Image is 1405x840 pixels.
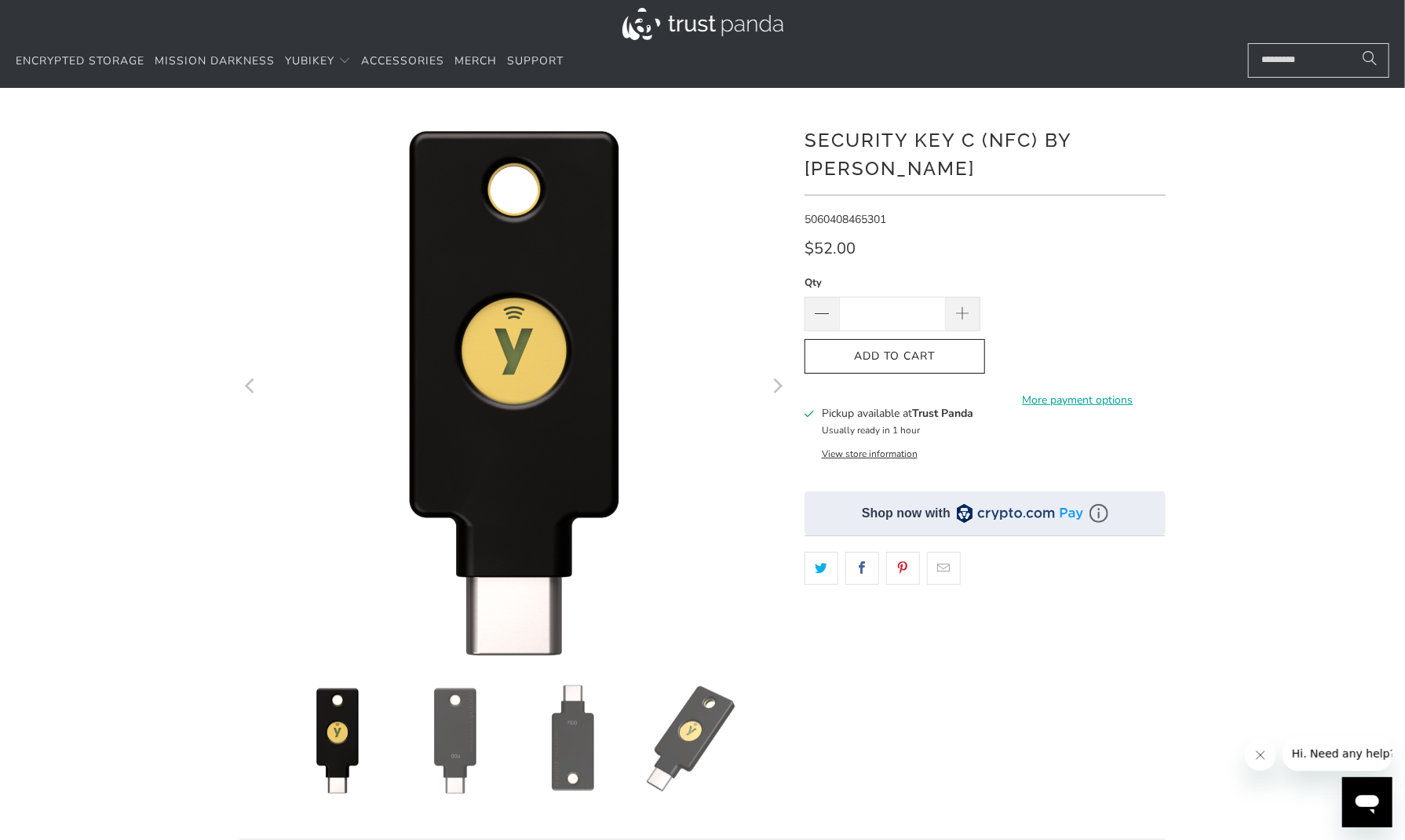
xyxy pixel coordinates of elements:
[285,53,334,68] span: YubiKey
[155,53,275,68] span: Mission Darkness
[507,43,564,80] a: Support
[805,339,985,374] button: Add to Cart
[239,111,264,661] button: Previous
[16,43,144,80] a: Encrypted Storage
[454,43,497,80] a: Merch
[361,43,444,80] a: Accessories
[155,43,275,80] a: Mission Darkness
[1245,740,1276,771] iframe: Close message
[912,406,973,421] b: Trust Panda
[361,53,444,68] span: Accessories
[845,552,879,585] a: Share this on Facebook
[622,8,783,40] img: Trust Panda Australia
[765,111,790,661] button: Next
[805,552,838,585] a: Share this on Twitter
[1283,736,1392,771] iframe: Message from company
[821,350,969,363] span: Add to Cart
[886,552,920,585] a: Share this on Pinterest
[862,505,951,522] div: Shop now with
[822,447,918,460] button: View store information
[805,274,980,291] label: Qty
[400,685,510,794] img: Security Key C (NFC) by Yubico - Trust Panda
[1350,43,1389,78] button: Search
[990,392,1166,409] a: More payment options
[16,43,564,80] nav: Translation missing: en.navigation.header.main_nav
[805,123,1166,183] h1: Security Key C (NFC) by [PERSON_NAME]
[239,111,789,661] a: Security Key C (NFC) by Yubico - Trust Panda
[805,212,886,227] span: 5060408465301
[805,612,1166,664] iframe: Reviews Widget
[16,53,144,68] span: Encrypted Storage
[283,685,392,794] img: Security Key C (NFC) by Yubico - Trust Panda
[1248,43,1389,78] input: Search...
[636,685,746,794] img: Security Key C (NFC) by Yubico - Trust Panda
[285,43,351,80] summary: YubiKey
[9,11,113,24] span: Hi. Need any help?
[822,405,973,422] h3: Pickup available at
[507,53,564,68] span: Support
[518,685,628,794] img: Security Key C (NFC) by Yubico - Trust Panda
[805,238,856,259] span: $52.00
[1342,777,1392,827] iframe: Button to launch messaging window
[822,424,920,436] small: Usually ready in 1 hour
[454,53,497,68] span: Merch
[927,552,961,585] a: Email this to a friend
